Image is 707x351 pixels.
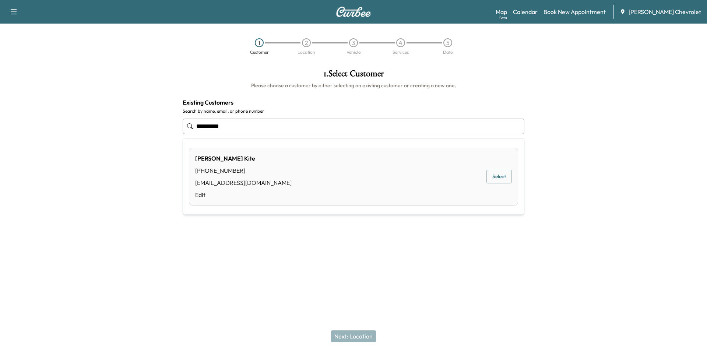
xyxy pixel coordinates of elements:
[302,38,311,47] div: 2
[195,154,292,163] div: [PERSON_NAME] Kite
[396,38,405,47] div: 4
[544,7,606,16] a: Book New Appointment
[443,50,453,55] div: Date
[298,50,315,55] div: Location
[336,7,371,17] img: Curbee Logo
[349,38,358,47] div: 3
[183,98,524,107] h4: Existing Customers
[183,108,524,114] label: Search by name, email, or phone number
[486,170,512,183] button: Select
[393,50,409,55] div: Services
[195,178,292,187] div: [EMAIL_ADDRESS][DOMAIN_NAME]
[183,82,524,89] h6: Please choose a customer by either selecting an existing customer or creating a new one.
[513,7,538,16] a: Calendar
[195,166,292,175] div: [PHONE_NUMBER]
[195,190,292,199] a: Edit
[443,38,452,47] div: 5
[255,38,264,47] div: 1
[347,50,360,55] div: Vehicle
[496,7,507,16] a: MapBeta
[629,7,701,16] span: [PERSON_NAME] Chevrolet
[183,69,524,82] h1: 1 . Select Customer
[499,15,507,21] div: Beta
[250,50,269,55] div: Customer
